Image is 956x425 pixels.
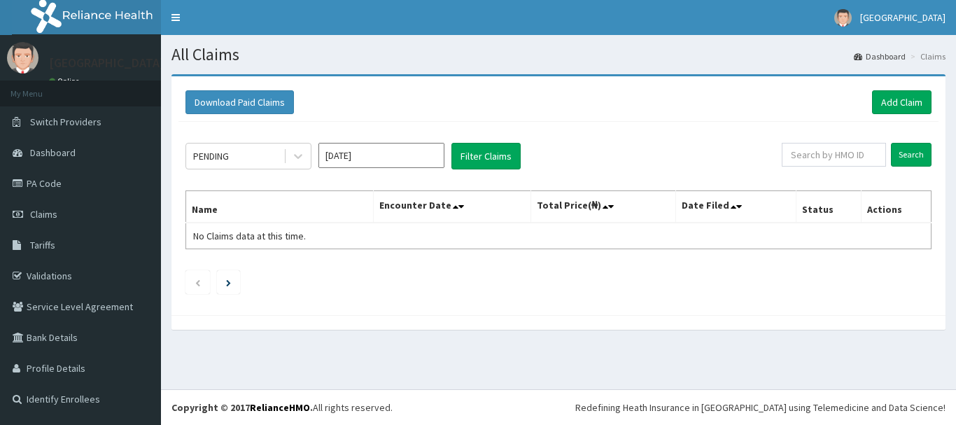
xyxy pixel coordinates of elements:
[30,208,57,221] span: Claims
[171,401,313,414] strong: Copyright © 2017 .
[30,239,55,251] span: Tariffs
[30,146,76,159] span: Dashboard
[872,90,932,114] a: Add Claim
[782,143,886,167] input: Search by HMO ID
[250,401,310,414] a: RelianceHMO
[318,143,444,168] input: Select Month and Year
[195,276,201,288] a: Previous page
[530,191,676,223] th: Total Price(₦)
[193,230,306,242] span: No Claims data at this time.
[854,50,906,62] a: Dashboard
[7,42,38,74] img: User Image
[860,11,946,24] span: [GEOGRAPHIC_DATA]
[171,46,946,64] h1: All Claims
[796,191,862,223] th: Status
[907,50,946,62] li: Claims
[49,57,164,69] p: [GEOGRAPHIC_DATA]
[226,276,231,288] a: Next page
[49,76,83,86] a: Online
[861,191,931,223] th: Actions
[30,116,101,128] span: Switch Providers
[193,149,229,163] div: PENDING
[834,9,852,27] img: User Image
[575,400,946,414] div: Redefining Heath Insurance in [GEOGRAPHIC_DATA] using Telemedicine and Data Science!
[451,143,521,169] button: Filter Claims
[186,191,374,223] th: Name
[891,143,932,167] input: Search
[374,191,530,223] th: Encounter Date
[161,389,956,425] footer: All rights reserved.
[676,191,796,223] th: Date Filed
[185,90,294,114] button: Download Paid Claims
